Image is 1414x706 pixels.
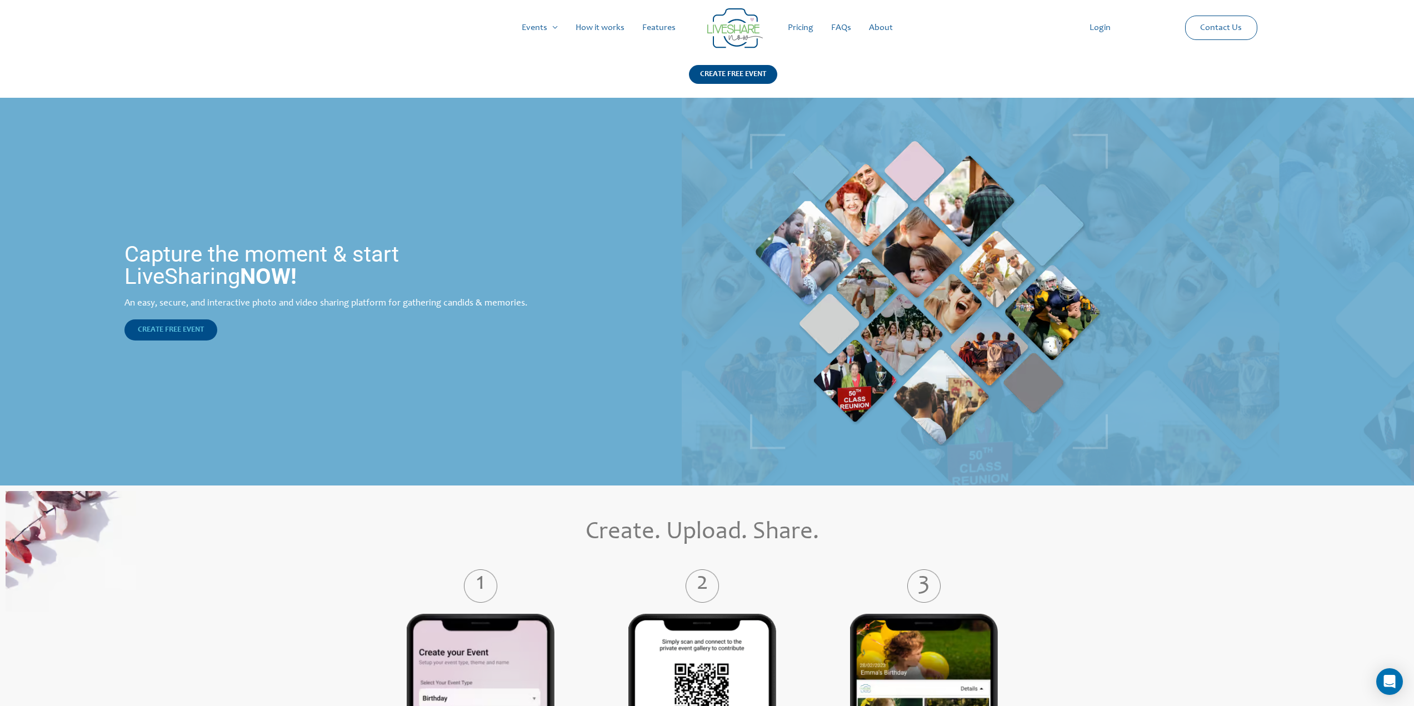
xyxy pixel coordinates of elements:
[1191,16,1251,39] a: Contact Us
[124,243,552,288] h1: Capture the moment & start LiveSharing
[860,10,902,46] a: About
[822,10,860,46] a: FAQs
[124,299,552,308] div: An easy, secure, and interactive photo and video sharing platform for gathering candids & memories.
[1081,10,1120,46] a: Login
[19,10,1395,46] nav: Site Navigation
[689,65,777,98] a: CREATE FREE EVENT
[388,578,573,594] label: 1
[689,65,777,84] div: CREATE FREE EVENT
[6,491,136,612] img: Online Photo Sharing
[124,319,217,341] a: CREATE FREE EVENT
[832,578,1016,594] label: 3
[138,326,204,334] span: CREATE FREE EVENT
[586,520,819,545] span: Create. Upload. Share.
[240,263,297,289] strong: NOW!
[633,10,684,46] a: Features
[750,134,1108,449] img: Live Photobooth
[707,8,763,48] img: LiveShare logo - Capture & Share Event Memories
[567,10,633,46] a: How it works
[779,10,822,46] a: Pricing
[610,578,795,594] label: 2
[513,10,567,46] a: Events
[1376,668,1403,695] div: Open Intercom Messenger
